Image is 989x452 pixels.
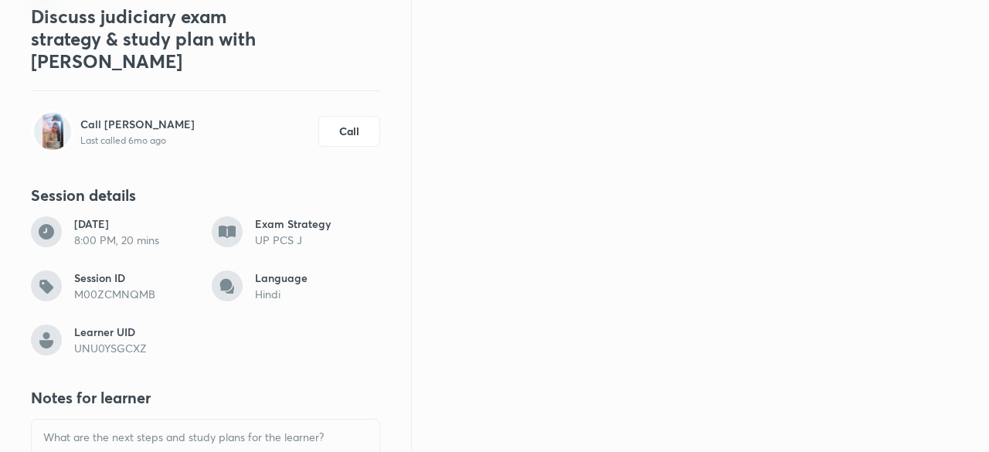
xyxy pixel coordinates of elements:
h6: UP PCS J [255,233,380,247]
h3: Discuss judiciary exam strategy & study plan with [PERSON_NAME] [31,5,267,72]
img: clock [31,216,62,247]
h6: Learner UID [74,325,199,339]
h6: M00ZCMNQMB [74,287,199,301]
h6: Session ID [74,271,199,285]
img: language [212,270,243,301]
h6: Exam Strategy [255,217,380,231]
img: tag [31,270,62,301]
h6: Call [PERSON_NAME] [80,116,306,132]
button: Call [318,116,380,147]
h6: Language [255,271,380,285]
h4: Notes for learner [31,386,151,410]
h4: Session details [31,184,380,207]
img: 94bcd89bc7ca4e5a82e5345f6df80e34.jpg [42,113,63,150]
img: book [212,216,243,247]
span: Support [60,12,102,25]
h6: Hindi [255,287,380,301]
h6: 8:00 PM, 20 mins [74,233,199,247]
h6: [DATE] [74,217,199,231]
img: learner [31,325,62,355]
h6: UNU0YSGCXZ [74,342,199,355]
h6: Last called 6mo ago [80,134,306,148]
